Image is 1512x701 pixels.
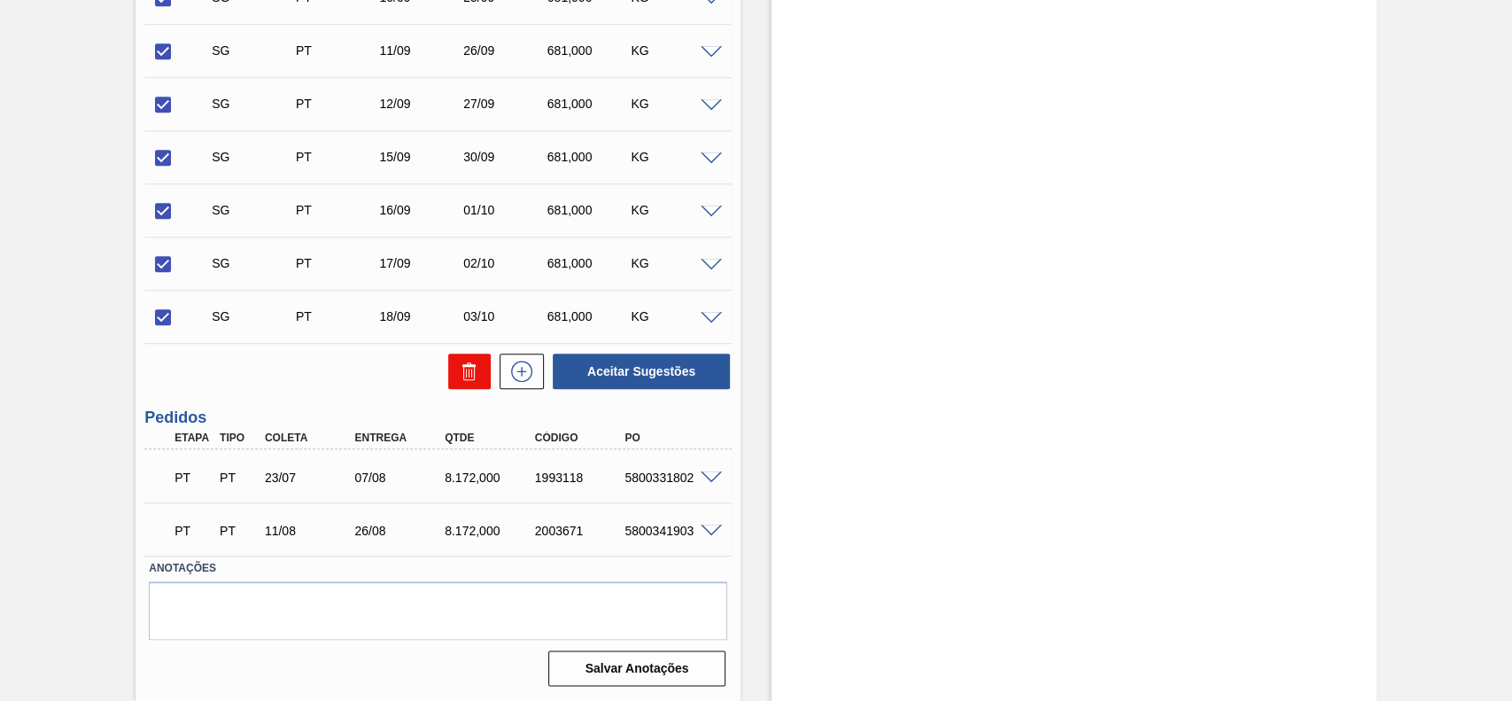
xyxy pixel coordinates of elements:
[375,150,467,164] div: 15/09/2025
[350,471,450,485] div: 07/08/2025
[440,432,540,444] div: Qtde
[375,256,467,270] div: 17/09/2025
[626,97,718,111] div: KG
[531,524,631,538] div: 2003671
[375,203,467,217] div: 16/09/2025
[291,309,384,323] div: Pedido de Transferência
[543,256,635,270] div: 681,000
[543,97,635,111] div: 681,000
[544,352,732,391] div: Aceitar Sugestões
[626,150,718,164] div: KG
[291,256,384,270] div: Pedido de Transferência
[620,432,720,444] div: PO
[626,203,718,217] div: KG
[170,511,216,550] div: Pedido em Trânsito
[531,432,631,444] div: Código
[459,97,551,111] div: 27/09/2025
[144,409,732,427] h3: Pedidos
[543,43,635,58] div: 681,000
[215,471,261,485] div: Pedido de Transferência
[459,256,551,270] div: 02/10/2025
[350,432,450,444] div: Entrega
[440,471,540,485] div: 8.172,000
[207,97,299,111] div: Sugestão Criada
[531,471,631,485] div: 1993118
[626,256,718,270] div: KG
[620,471,720,485] div: 5800331802
[375,309,467,323] div: 18/09/2025
[174,524,212,538] p: PT
[174,471,212,485] p: PT
[459,203,551,217] div: 01/10/2025
[620,524,720,538] div: 5800341903
[626,309,718,323] div: KG
[543,150,635,164] div: 681,000
[548,650,725,686] button: Salvar Anotações
[553,354,730,389] button: Aceitar Sugestões
[459,43,551,58] div: 26/09/2025
[207,309,299,323] div: Sugestão Criada
[291,43,384,58] div: Pedido de Transferência
[149,556,727,581] label: Anotações
[491,354,544,389] div: Nova sugestão
[543,203,635,217] div: 681,000
[291,97,384,111] div: Pedido de Transferência
[350,524,450,538] div: 26/08/2025
[459,150,551,164] div: 30/09/2025
[375,97,467,111] div: 12/09/2025
[440,524,540,538] div: 8.172,000
[260,432,361,444] div: Coleta
[291,150,384,164] div: Pedido de Transferência
[215,524,261,538] div: Pedido de Transferência
[260,524,361,538] div: 11/08/2025
[375,43,467,58] div: 11/09/2025
[170,458,216,497] div: Pedido em Trânsito
[291,203,384,217] div: Pedido de Transferência
[215,432,261,444] div: Tipo
[207,203,299,217] div: Sugestão Criada
[207,43,299,58] div: Sugestão Criada
[170,432,216,444] div: Etapa
[543,309,635,323] div: 681,000
[207,150,299,164] div: Sugestão Criada
[459,309,551,323] div: 03/10/2025
[626,43,718,58] div: KG
[207,256,299,270] div: Sugestão Criada
[260,471,361,485] div: 23/07/2025
[439,354,491,389] div: Excluir Sugestões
